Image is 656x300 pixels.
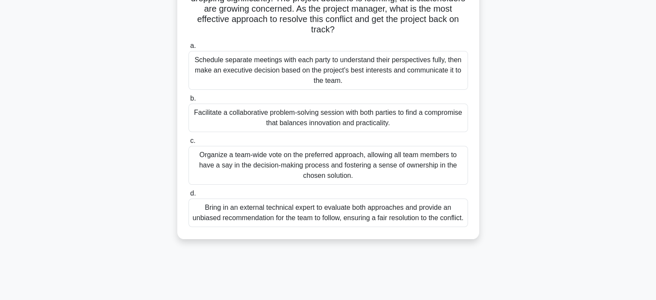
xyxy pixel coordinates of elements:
span: c. [190,137,195,144]
div: Organize a team-wide vote on the preferred approach, allowing all team members to have a say in t... [188,146,468,185]
span: b. [190,95,196,102]
span: d. [190,189,196,197]
span: a. [190,42,196,49]
div: Facilitate a collaborative problem-solving session with both parties to find a compromise that ba... [188,104,468,132]
div: Bring in an external technical expert to evaluate both approaches and provide an unbiased recomme... [188,199,468,227]
div: Schedule separate meetings with each party to understand their perspectives fully, then make an e... [188,51,468,90]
